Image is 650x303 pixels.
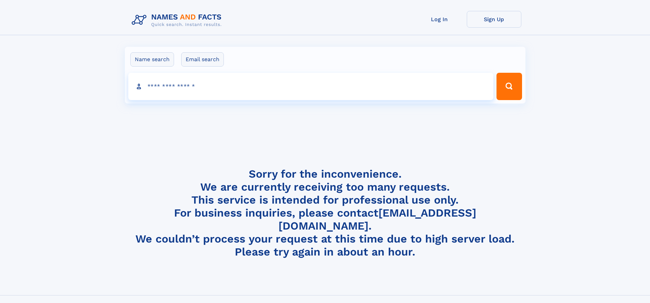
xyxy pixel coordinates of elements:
[467,11,521,28] a: Sign Up
[496,73,522,100] button: Search Button
[130,52,174,67] label: Name search
[278,206,476,232] a: [EMAIL_ADDRESS][DOMAIN_NAME]
[128,73,494,100] input: search input
[129,11,227,29] img: Logo Names and Facts
[412,11,467,28] a: Log In
[129,167,521,259] h4: Sorry for the inconvenience. We are currently receiving too many requests. This service is intend...
[181,52,224,67] label: Email search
